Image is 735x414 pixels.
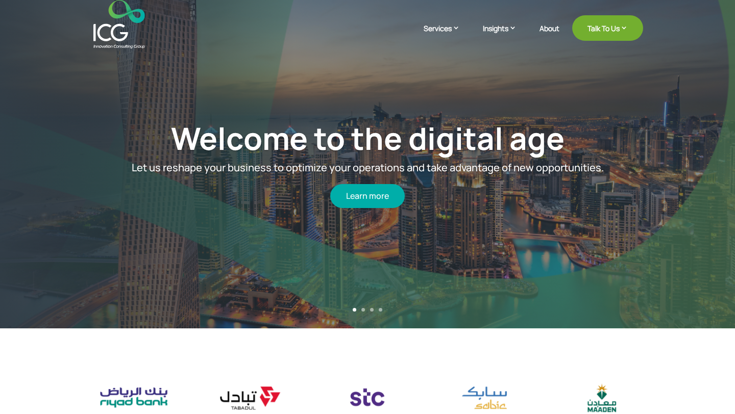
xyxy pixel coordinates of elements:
[483,23,527,48] a: Insights
[370,308,374,312] a: 3
[424,23,470,48] a: Services
[171,117,565,159] a: Welcome to the digital age
[540,24,559,48] a: About
[330,184,405,208] a: Learn more
[361,308,365,312] a: 2
[353,308,356,312] a: 1
[379,308,382,312] a: 4
[572,15,643,41] a: Talk To Us
[132,161,604,174] span: Let us reshape your business to optimize your operations and take advantage of new opportunities.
